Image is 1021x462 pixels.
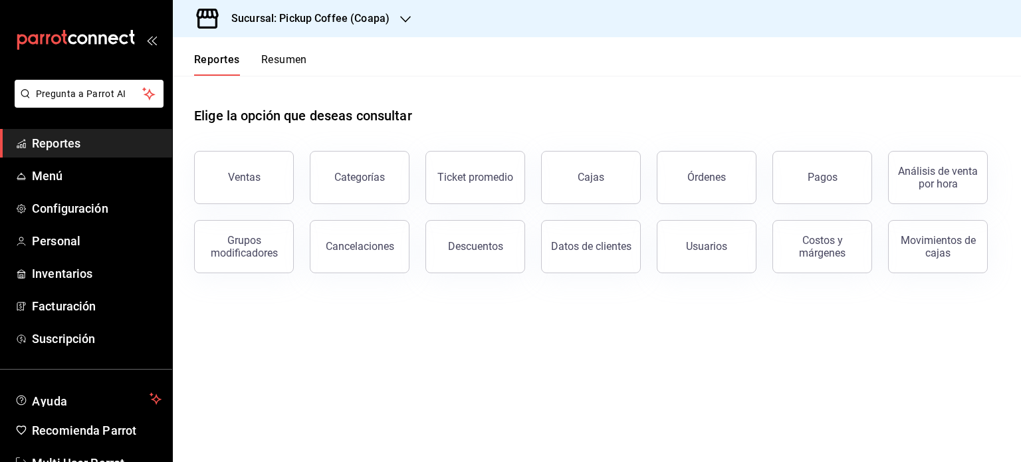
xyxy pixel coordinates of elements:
h1: Elige la opción que deseas consultar [194,106,412,126]
span: Reportes [32,134,162,152]
button: Costos y márgenes [772,220,872,273]
div: Descuentos [448,240,503,253]
div: Ventas [228,171,261,183]
button: open_drawer_menu [146,35,157,45]
button: Cancelaciones [310,220,409,273]
button: Datos de clientes [541,220,641,273]
span: Menú [32,167,162,185]
button: Pregunta a Parrot AI [15,80,164,108]
button: Descuentos [425,220,525,273]
button: Resumen [261,53,307,76]
button: Reportes [194,53,240,76]
div: Grupos modificadores [203,234,285,259]
button: Ventas [194,151,294,204]
button: Ticket promedio [425,151,525,204]
span: Recomienda Parrot [32,421,162,439]
a: Cajas [541,151,641,204]
span: Configuración [32,199,162,217]
button: Categorías [310,151,409,204]
span: Inventarios [32,265,162,283]
span: Personal [32,232,162,250]
div: Análisis de venta por hora [897,165,979,190]
button: Pagos [772,151,872,204]
div: Usuarios [686,240,727,253]
div: navigation tabs [194,53,307,76]
span: Suscripción [32,330,162,348]
div: Cancelaciones [326,240,394,253]
span: Ayuda [32,391,144,407]
div: Categorías [334,171,385,183]
button: Movimientos de cajas [888,220,988,273]
span: Pregunta a Parrot AI [36,87,143,101]
button: Usuarios [657,220,756,273]
button: Grupos modificadores [194,220,294,273]
button: Órdenes [657,151,756,204]
div: Órdenes [687,171,726,183]
div: Datos de clientes [551,240,631,253]
div: Pagos [808,171,838,183]
div: Cajas [578,170,605,185]
div: Ticket promedio [437,171,513,183]
button: Análisis de venta por hora [888,151,988,204]
h3: Sucursal: Pickup Coffee (Coapa) [221,11,390,27]
div: Movimientos de cajas [897,234,979,259]
div: Costos y márgenes [781,234,863,259]
a: Pregunta a Parrot AI [9,96,164,110]
span: Facturación [32,297,162,315]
